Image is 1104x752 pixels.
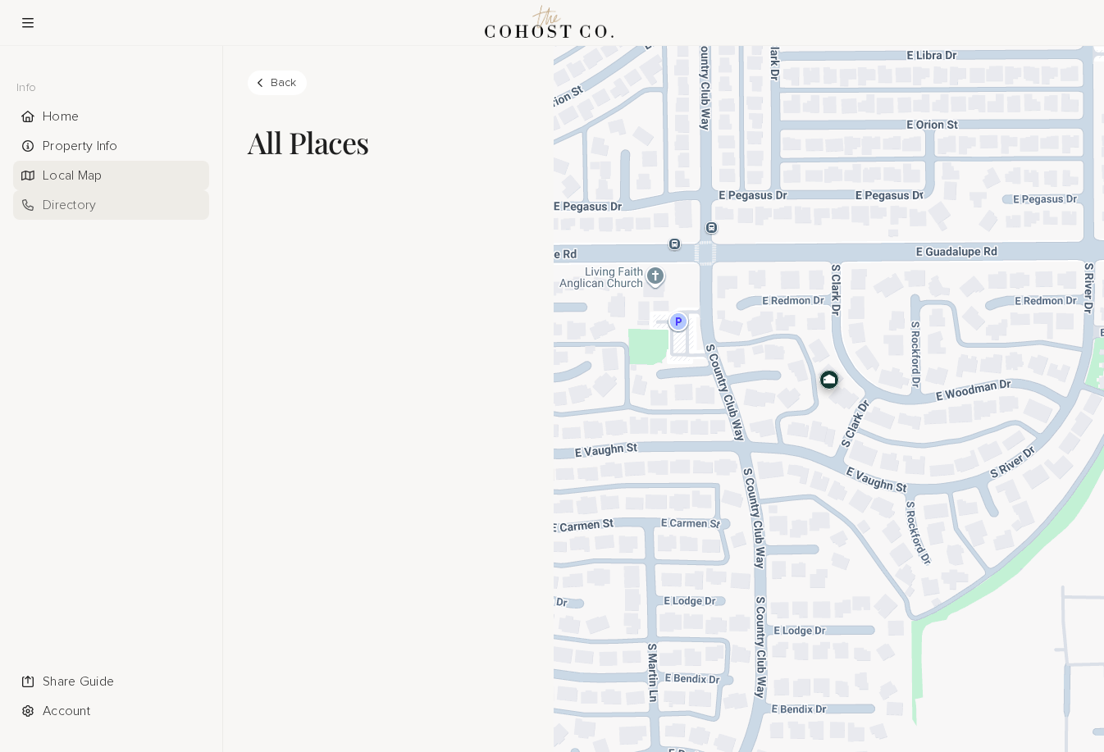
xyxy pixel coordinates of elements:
li: Navigation item [13,667,209,696]
div: Local Map [13,161,209,190]
div: Directory [13,190,209,220]
li: Navigation item [13,190,209,220]
div: Home [13,102,209,131]
img: Logo [480,1,620,45]
a: Back [248,71,307,95]
h1: All Places [248,125,529,160]
div: Account [13,696,209,726]
div: Property Info [13,131,209,161]
li: Navigation item [13,161,209,190]
div: Share Guide [13,667,209,696]
li: Navigation item [13,102,209,131]
li: Navigation item [13,131,209,161]
li: Navigation item [13,696,209,726]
